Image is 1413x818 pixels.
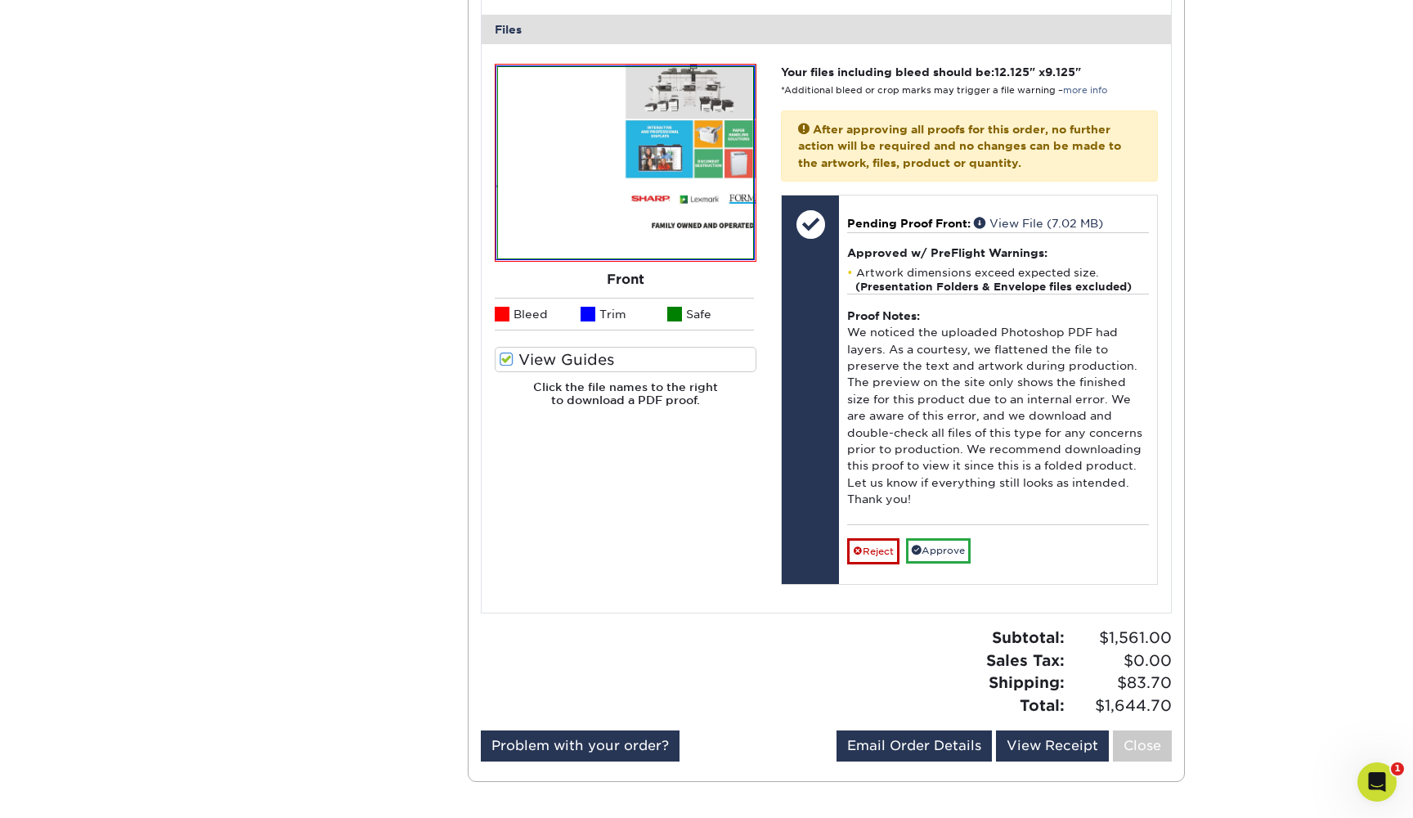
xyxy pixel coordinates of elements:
div: Send us a messageWe'll be back online in 1 hour [16,192,311,254]
a: View File (7.02 MB) [974,217,1103,230]
div: Creating Print-Ready Files [34,346,274,363]
div: Spot Gloss File Setup [24,370,303,400]
strong: Subtotal: [992,628,1065,646]
a: Email Order Details [837,730,992,762]
div: Creating Print-Ready Files [24,339,303,370]
button: Search for help [24,270,303,303]
p: Hi [PERSON_NAME] [33,116,294,144]
a: Close [1113,730,1172,762]
a: View Receipt [996,730,1109,762]
small: *Additional bleed or crop marks may trigger a file warning – [781,85,1107,96]
div: We'll be back online in 1 hour [34,223,273,240]
div: Every Door Direct Mail® [105,460,294,477]
div: Send us a message [34,206,273,223]
button: Help [218,510,327,576]
a: Approve [906,538,971,564]
img: logo [33,31,154,57]
span: 9.125 [1045,65,1075,79]
span: $83.70 [1070,672,1172,694]
h4: Approved w/ PreFlight Warnings: [847,246,1149,259]
div: Files [482,15,1172,44]
img: Profile image for Irene [195,26,227,59]
div: Print Order Status [24,309,303,339]
div: Spot Gloss File Setup [34,376,274,393]
strong: After approving all proofs for this order, no further action will be required and no changes can ... [798,123,1121,169]
img: Profile image for Avery [226,26,258,59]
p: How can we help? [33,144,294,172]
span: $1,561.00 [1070,627,1172,649]
h6: Click the file names to the right to download a PDF proof. [495,380,757,420]
li: Trim [581,298,667,330]
span: 1 [1391,762,1404,775]
span: Pending Proof Front: [847,217,971,230]
span: Search for help [34,278,132,295]
strong: Total: [1020,696,1065,714]
li: Artwork dimensions exceed expected size. [847,266,1149,294]
span: Messages [136,551,192,563]
strong: Sales Tax: [986,651,1065,669]
iframe: Google Customer Reviews [4,768,139,812]
strong: (Presentation Folders & Envelope files excluded) [855,281,1132,293]
span: 12.125 [994,65,1029,79]
div: Shipping Information and Services [24,400,303,430]
span: Reach the customers that matter most, for less. [105,479,253,509]
span: $0.00 [1070,649,1172,672]
div: Every Door Direct Mail®Reach the customers that matter most, for less. [17,447,310,524]
a: Reject [847,538,899,564]
label: View Guides [495,347,757,372]
div: We noticed the uploaded Photoshop PDF had layers. As a courtesy, we flattened the file to preserv... [847,294,1149,524]
span: $1,644.70 [1070,694,1172,717]
img: Profile image for Jenny [257,26,289,59]
strong: Proof Notes: [847,309,920,322]
a: more info [1063,85,1107,96]
li: Bleed [495,298,581,330]
li: Safe [667,298,754,330]
iframe: Intercom live chat [1357,762,1397,802]
strong: Your files including bleed should be: " x " [781,65,1081,79]
button: Messages [109,510,218,576]
div: Shipping Information and Services [34,407,274,424]
div: Front [495,262,757,298]
span: Help [259,551,285,563]
div: Print Order Status [34,316,274,333]
span: Home [36,551,73,563]
strong: Shipping: [989,673,1065,691]
a: Problem with your order? [481,730,680,762]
